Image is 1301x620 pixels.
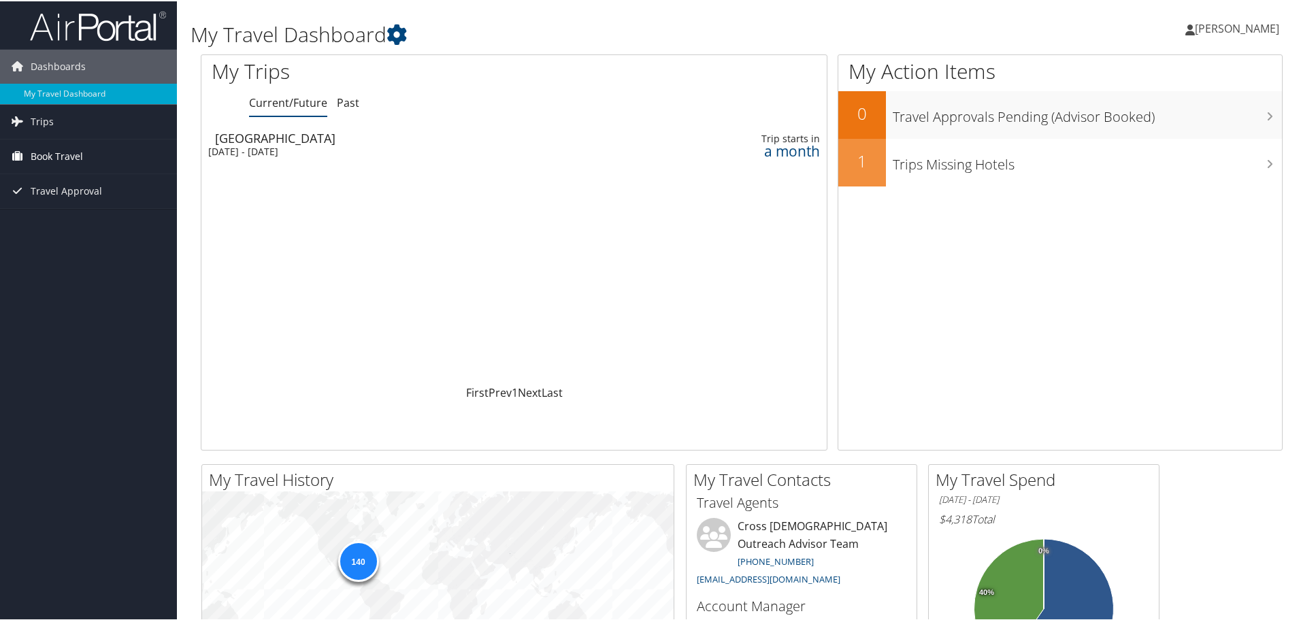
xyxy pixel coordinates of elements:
[893,147,1282,173] h3: Trips Missing Hotels
[838,101,886,124] h2: 0
[31,48,86,82] span: Dashboards
[979,587,994,595] tspan: 40%
[542,384,563,399] a: Last
[838,137,1282,185] a: 1Trips Missing Hotels
[212,56,556,84] h1: My Trips
[30,9,166,41] img: airportal-logo.png
[838,56,1282,84] h1: My Action Items
[738,554,814,566] a: [PHONE_NUMBER]
[939,510,1149,525] h6: Total
[697,492,906,511] h3: Travel Agents
[697,595,906,615] h3: Account Manager
[249,94,327,109] a: Current/Future
[936,467,1159,490] h2: My Travel Spend
[518,384,542,399] a: Next
[31,173,102,207] span: Travel Approval
[1185,7,1293,48] a: [PERSON_NAME]
[1038,546,1049,554] tspan: 0%
[337,539,378,580] div: 140
[31,138,83,172] span: Book Travel
[690,517,913,589] li: Cross [DEMOGRAPHIC_DATA] Outreach Advisor Team
[838,148,886,172] h2: 1
[512,384,518,399] a: 1
[679,131,820,144] div: Trip starts in
[209,467,674,490] h2: My Travel History
[466,384,489,399] a: First
[693,467,917,490] h2: My Travel Contacts
[208,144,594,157] div: [DATE] - [DATE]
[191,19,925,48] h1: My Travel Dashboard
[1195,20,1279,35] span: [PERSON_NAME]
[337,94,359,109] a: Past
[939,492,1149,505] h6: [DATE] - [DATE]
[838,90,1282,137] a: 0Travel Approvals Pending (Advisor Booked)
[489,384,512,399] a: Prev
[893,99,1282,125] h3: Travel Approvals Pending (Advisor Booked)
[939,510,972,525] span: $4,318
[215,131,601,143] div: [GEOGRAPHIC_DATA]
[697,572,840,584] a: [EMAIL_ADDRESS][DOMAIN_NAME]
[679,144,820,156] div: a month
[31,103,54,137] span: Trips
